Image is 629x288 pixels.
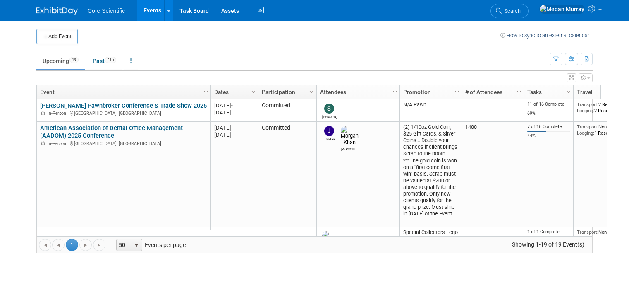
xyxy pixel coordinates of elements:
img: Jordan McCullough [324,126,334,136]
td: 1400 [462,122,524,227]
span: 415 [105,57,116,63]
td: Committed [258,99,316,122]
div: 69% [527,111,570,116]
div: [GEOGRAPHIC_DATA], [GEOGRAPHIC_DATA] [40,140,207,147]
span: Go to the previous page [55,242,62,249]
a: Column Settings [453,85,462,97]
div: [DATE] [214,124,254,131]
div: [DATE] [214,230,254,237]
a: Column Settings [202,85,211,97]
span: - [231,102,233,109]
td: (2) 1/10oz Gold Coin, $25 Gift Cards, & Silver Coins... Double your chances if client brings scra... [399,122,462,227]
div: 7 of 16 Complete [527,124,570,130]
a: Go to the first page [39,239,51,251]
div: [DATE] [214,102,254,109]
div: 1 of 1 Complete [527,229,570,235]
a: Column Settings [391,85,400,97]
a: Event [40,85,205,99]
button: Add Event [36,29,78,44]
span: Transport: [577,124,598,130]
td: Committed [258,122,316,227]
span: Lodging: [577,235,594,241]
span: - [231,230,233,236]
div: 44% [527,133,570,139]
span: Search [502,8,521,14]
img: Megan Murray [539,5,585,14]
img: Morgan Khan [341,126,359,146]
div: Jordan McCullough [322,136,337,141]
a: Participation [262,85,311,99]
td: Special Collectors Lego Set [399,227,462,259]
a: [PERSON_NAME] Pawnbroker Conference & Trade Show 2025 [40,102,207,109]
span: select [133,242,140,249]
a: Tasks [527,85,568,99]
div: Sam Robinson [322,114,337,119]
span: Core Scientific [88,7,125,14]
td: N/A Pawn [399,99,462,122]
span: In-Person [48,141,69,146]
span: Events per page [106,239,194,251]
span: Column Settings [565,89,572,95]
a: Promotion [403,85,456,99]
a: # of Attendees [465,85,518,99]
span: - [231,125,233,131]
span: Lodging: [577,108,594,114]
span: Column Settings [454,89,460,95]
img: In-Person Event [41,111,45,115]
div: Morgan Khan [341,146,355,151]
span: Column Settings [250,89,257,95]
span: 50 [117,239,131,251]
div: [GEOGRAPHIC_DATA], [GEOGRAPHIC_DATA] [40,109,207,116]
a: Go to the last page [93,239,105,251]
span: 1 [66,239,78,251]
a: Attendees [320,85,394,99]
span: Go to the next page [82,242,89,249]
td: Committed [258,227,316,255]
span: Column Settings [516,89,522,95]
img: James Belshe [322,231,338,251]
a: Go to the previous page [52,239,65,251]
span: Transport: [577,102,598,107]
a: Past415 [86,53,122,69]
span: Column Settings [392,89,398,95]
a: Column Settings [515,85,524,97]
span: In-Person [48,111,69,116]
span: 19 [69,57,79,63]
a: Upcoming19 [36,53,85,69]
img: Sam Robinson [324,104,334,114]
span: Column Settings [203,89,209,95]
a: Column Settings [249,85,258,97]
a: Search [490,4,529,18]
a: NorthEast District Dental Association ([PERSON_NAME]) Fall CE Meeting [40,230,206,245]
div: [DATE] [214,109,254,116]
span: Transport: [577,229,598,235]
a: Column Settings [564,85,574,97]
a: American Association of Dental Office Management (AADOM) 2025 Conference [40,124,183,140]
div: [DATE] [214,131,254,138]
span: Go to the first page [42,242,48,249]
a: How to sync to an external calendar... [500,32,593,39]
img: In-Person Event [41,141,45,145]
a: Go to the next page [79,239,92,251]
span: Lodging: [577,130,594,136]
span: Column Settings [308,89,315,95]
a: Column Settings [307,85,316,97]
a: Dates [214,85,253,99]
span: Showing 1-19 of 19 Event(s) [505,239,592,250]
img: ExhibitDay [36,7,78,15]
div: 11 of 16 Complete [527,102,570,107]
span: Go to the last page [96,242,103,249]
